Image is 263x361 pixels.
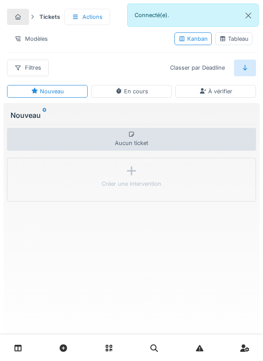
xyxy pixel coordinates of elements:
[36,13,64,21] strong: Tickets
[11,110,252,120] div: Nouveau
[7,128,256,151] div: Aucun ticket
[178,35,208,43] div: Kanban
[102,180,161,188] div: Créer une intervention
[43,110,46,120] sup: 0
[115,87,148,96] div: En cours
[219,35,249,43] div: Tableau
[64,9,110,25] div: Actions
[31,87,64,96] div: Nouveau
[127,4,259,27] div: Connecté(e).
[7,31,55,47] div: Modèles
[163,60,232,76] div: Classer par Deadline
[238,4,258,27] button: Close
[7,60,49,76] div: Filtres
[199,87,232,96] div: À vérifier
